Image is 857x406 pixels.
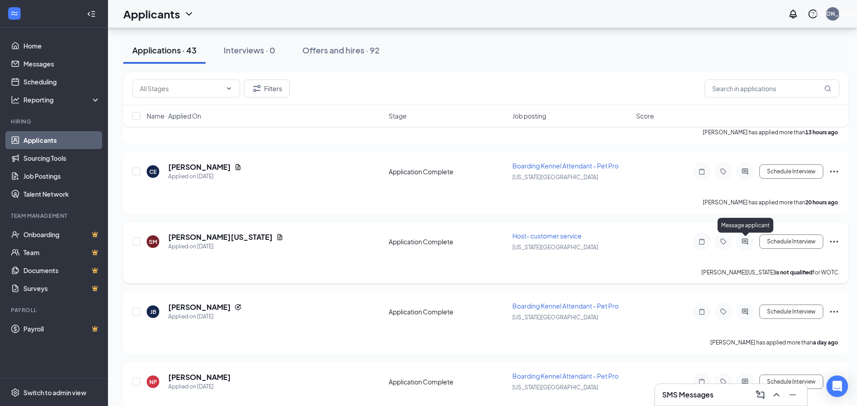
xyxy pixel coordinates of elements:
div: Interviews · 0 [224,44,275,56]
div: Application Complete [389,377,507,386]
svg: Analysis [11,95,20,104]
svg: ChevronUp [771,389,782,400]
button: ChevronUp [769,388,784,402]
div: Application Complete [389,307,507,316]
span: [US_STATE][GEOGRAPHIC_DATA] [512,314,598,321]
svg: Minimize [787,389,798,400]
svg: Ellipses [829,306,839,317]
svg: Tag [718,378,729,385]
b: is not qualified [775,269,812,276]
button: Schedule Interview [759,164,823,179]
svg: Tag [718,238,729,245]
span: Score [636,111,654,120]
svg: ChevronDown [225,85,233,92]
button: Minimize [785,388,800,402]
span: Stage [389,111,407,120]
b: 20 hours ago [805,199,838,206]
svg: Tag [718,168,729,175]
svg: Reapply [234,304,242,311]
div: Applied on [DATE] [168,382,231,391]
span: Boarding Kennel Attendant - Pet Pro [512,302,619,310]
input: All Stages [140,84,222,93]
svg: Ellipses [829,236,839,247]
div: Application Complete [389,237,507,246]
div: Hiring [11,118,99,125]
span: [US_STATE][GEOGRAPHIC_DATA] [512,174,598,181]
svg: Notifications [788,9,799,19]
svg: ActiveChat [740,308,750,315]
span: Host- customer service [512,232,582,240]
div: Applications · 43 [132,44,197,56]
svg: Document [276,234,283,241]
div: Applied on [DATE] [168,242,283,251]
svg: Tag [718,308,729,315]
div: Applied on [DATE] [168,312,242,321]
button: Schedule Interview [759,234,823,249]
div: Offers and hires · 92 [302,44,380,56]
p: [PERSON_NAME][US_STATE] for WOTC. [701,269,839,276]
h1: Applicants [123,6,180,22]
svg: QuestionInfo [808,9,818,19]
svg: ActiveChat [740,378,750,385]
svg: Document [234,163,242,171]
h3: SMS Messages [662,390,713,400]
a: Sourcing Tools [23,149,100,167]
span: [US_STATE][GEOGRAPHIC_DATA] [512,384,598,391]
a: Scheduling [23,73,100,91]
a: Talent Network [23,185,100,203]
span: Boarding Kennel Attendant - Pet Pro [512,372,619,380]
div: Applied on [DATE] [168,172,242,181]
svg: Filter [251,83,262,94]
svg: ActiveChat [740,168,750,175]
div: Reporting [23,95,101,104]
svg: Note [696,378,707,385]
svg: ChevronDown [184,9,194,19]
span: Job posting [512,111,546,120]
svg: WorkstreamLogo [10,9,19,18]
svg: Ellipses [829,166,839,177]
button: Schedule Interview [759,375,823,389]
a: TeamCrown [23,243,100,261]
div: [PERSON_NAME] [810,10,856,18]
svg: Collapse [87,9,96,18]
svg: MagnifyingGlass [824,85,831,92]
h5: [PERSON_NAME] [168,162,231,172]
svg: Note [696,238,707,245]
div: Payroll [11,306,99,314]
a: OnboardingCrown [23,225,100,243]
svg: ActiveChat [740,238,750,245]
h5: [PERSON_NAME] [168,302,231,312]
b: a day ago [813,339,838,346]
div: Open Intercom Messenger [826,375,848,397]
a: SurveysCrown [23,279,100,297]
a: Messages [23,55,100,73]
button: ComposeMessage [753,388,767,402]
button: Filter Filters [244,79,290,97]
a: DocumentsCrown [23,261,100,279]
input: Search in applications [704,79,839,97]
div: Message applicant [718,218,773,233]
div: Application Complete [389,167,507,176]
a: Job Postings [23,167,100,185]
div: Switch to admin view [23,388,86,397]
div: Team Management [11,212,99,220]
span: [US_STATE][GEOGRAPHIC_DATA] [512,244,598,251]
h5: [PERSON_NAME] [168,372,231,382]
a: PayrollCrown [23,320,100,338]
div: CE [149,168,157,176]
button: Schedule Interview [759,304,823,319]
div: NP [149,378,157,386]
svg: Note [696,308,707,315]
svg: Settings [11,388,20,397]
svg: Note [696,168,707,175]
span: Boarding Kennel Attendant - Pet Pro [512,162,619,170]
a: Applicants [23,131,100,149]
a: Home [23,37,100,55]
span: Name · Applied On [147,111,201,120]
div: SM [149,238,157,246]
h5: [PERSON_NAME][US_STATE] [168,232,273,242]
p: [PERSON_NAME] has applied more than . [703,199,839,206]
p: [PERSON_NAME] has applied more than . [710,339,839,346]
div: JB [150,308,156,316]
svg: ComposeMessage [755,389,766,400]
